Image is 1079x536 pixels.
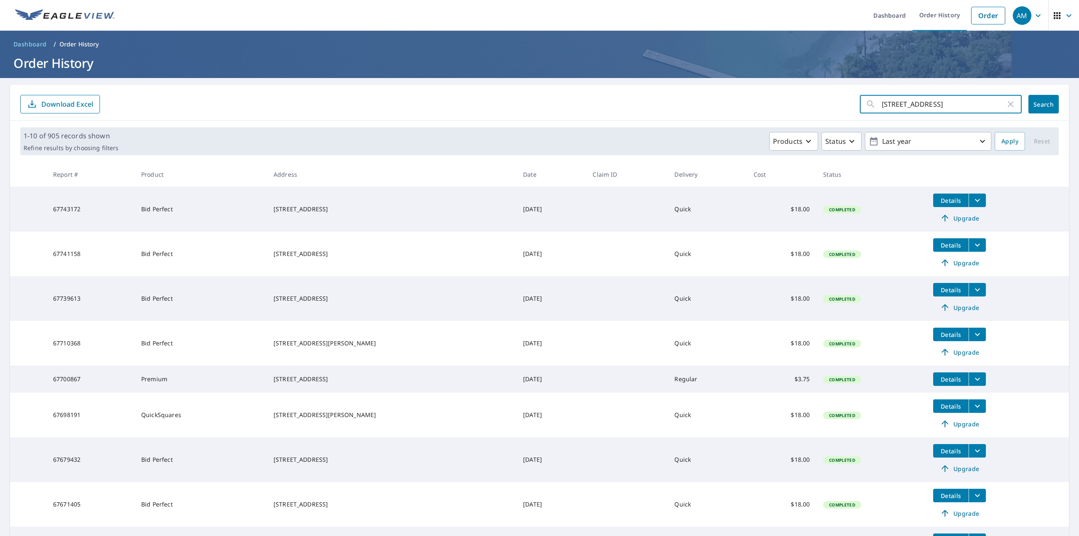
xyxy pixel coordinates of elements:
[668,276,747,321] td: Quick
[933,489,969,502] button: detailsBtn-67671405
[821,132,862,151] button: Status
[267,162,516,187] th: Address
[46,366,134,393] td: 67700867
[10,54,1069,72] h1: Order History
[824,341,860,347] span: Completed
[938,402,964,410] span: Details
[969,444,986,458] button: filesDropdownBtn-67679432
[938,302,981,312] span: Upgrade
[825,136,846,146] p: Status
[933,301,986,314] a: Upgrade
[747,437,816,482] td: $18.00
[747,162,816,187] th: Cost
[274,205,510,213] div: [STREET_ADDRESS]
[747,482,816,527] td: $18.00
[879,134,977,149] p: Last year
[1013,6,1031,25] div: AM
[24,131,118,141] p: 1-10 of 905 records shown
[969,489,986,502] button: filesDropdownBtn-67671405
[668,162,747,187] th: Delivery
[54,39,56,49] li: /
[824,502,860,508] span: Completed
[1035,100,1052,108] span: Search
[46,482,134,527] td: 67671405
[933,328,969,341] button: detailsBtn-67710368
[938,492,964,500] span: Details
[1001,136,1018,147] span: Apply
[516,232,586,276] td: [DATE]
[933,399,969,413] button: detailsBtn-67698191
[969,328,986,341] button: filesDropdownBtn-67710368
[668,482,747,527] td: Quick
[933,462,986,475] a: Upgrade
[668,321,747,366] td: Quick
[668,437,747,482] td: Quick
[24,144,118,152] p: Refine results by choosing filters
[747,187,816,232] td: $18.00
[933,256,986,269] a: Upgrade
[938,213,981,223] span: Upgrade
[516,366,586,393] td: [DATE]
[274,375,510,383] div: [STREET_ADDRESS]
[668,366,747,393] td: Regular
[59,40,99,48] p: Order History
[938,258,981,268] span: Upgrade
[134,437,267,482] td: Bid Perfect
[13,40,47,48] span: Dashboard
[933,238,969,252] button: detailsBtn-67741158
[46,276,134,321] td: 67739613
[516,437,586,482] td: [DATE]
[274,455,510,464] div: [STREET_ADDRESS]
[747,366,816,393] td: $3.75
[882,92,1006,116] input: Address, Report #, Claim ID, etc.
[824,251,860,257] span: Completed
[516,321,586,366] td: [DATE]
[769,132,818,151] button: Products
[274,411,510,419] div: [STREET_ADDRESS][PERSON_NAME]
[516,162,586,187] th: Date
[274,250,510,258] div: [STREET_ADDRESS]
[516,276,586,321] td: [DATE]
[134,366,267,393] td: Premium
[971,7,1005,24] a: Order
[134,321,267,366] td: Bid Perfect
[824,412,860,418] span: Completed
[995,132,1025,151] button: Apply
[938,197,964,205] span: Details
[933,211,986,225] a: Upgrade
[274,339,510,347] div: [STREET_ADDRESS][PERSON_NAME]
[824,377,860,382] span: Completed
[933,417,986,431] a: Upgrade
[46,232,134,276] td: 67741158
[41,100,93,109] p: Download Excel
[824,296,860,302] span: Completed
[816,162,926,187] th: Status
[46,437,134,482] td: 67679432
[46,162,134,187] th: Report #
[747,232,816,276] td: $18.00
[865,132,991,151] button: Last year
[773,136,803,146] p: Products
[933,506,986,520] a: Upgrade
[938,347,981,357] span: Upgrade
[938,463,981,474] span: Upgrade
[134,187,267,232] td: Bid Perfect
[933,444,969,458] button: detailsBtn-67679432
[747,276,816,321] td: $18.00
[938,375,964,383] span: Details
[586,162,668,187] th: Claim ID
[938,419,981,429] span: Upgrade
[516,393,586,437] td: [DATE]
[824,457,860,463] span: Completed
[1028,95,1059,113] button: Search
[274,294,510,303] div: [STREET_ADDRESS]
[969,238,986,252] button: filesDropdownBtn-67741158
[938,241,964,249] span: Details
[134,232,267,276] td: Bid Perfect
[15,9,115,22] img: EV Logo
[668,187,747,232] td: Quick
[969,399,986,413] button: filesDropdownBtn-67698191
[933,372,969,386] button: detailsBtn-67700867
[668,393,747,437] td: Quick
[46,321,134,366] td: 67710368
